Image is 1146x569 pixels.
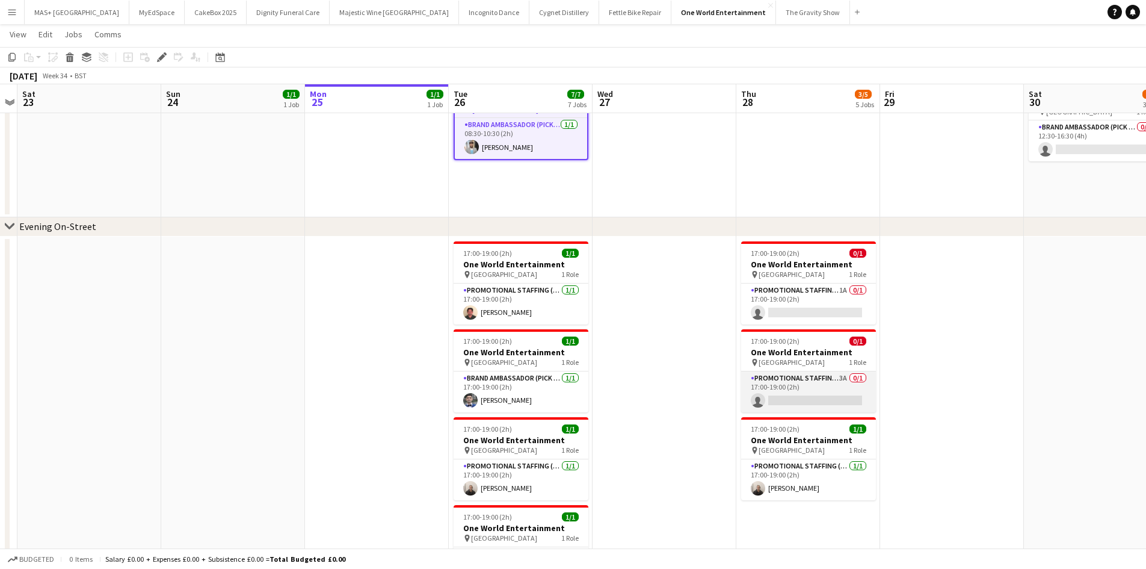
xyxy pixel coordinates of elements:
h3: One World Entertainment [454,259,588,270]
span: [GEOGRAPHIC_DATA] [471,446,537,455]
span: Tue [454,89,467,99]
app-card-role: Promotional Staffing (Brand Ambassadors)1/117:00-19:00 (2h)[PERSON_NAME] [454,459,588,500]
a: Comms [90,26,126,42]
button: Budgeted [6,553,56,566]
a: Edit [34,26,57,42]
span: 1 Role [561,446,579,455]
div: Evening On-Street [19,220,96,232]
button: Cygnet Distillery [529,1,599,24]
span: 7/7 [567,90,584,99]
span: 17:00-19:00 (2h) [751,424,799,434]
span: 28 [739,95,756,109]
span: 1 Role [849,358,866,367]
span: 1/1 [562,512,579,521]
span: 1/1 [562,337,579,346]
span: 1 Role [849,270,866,279]
span: 1/1 [849,424,866,434]
span: Sat [22,89,35,99]
app-card-role: Brand Ambassador (Pick up)1/117:00-19:00 (2h)[PERSON_NAME] [454,372,588,412]
span: View [10,29,26,40]
app-card-role: Promotional Staffing (Brand Ambassadors)1/117:00-19:00 (2h)[PERSON_NAME] [741,459,876,500]
span: 23 [20,95,35,109]
app-job-card: 17:00-19:00 (2h)1/1One World Entertainment [GEOGRAPHIC_DATA]1 RoleBrand Ambassador (Pick up)1/117... [454,329,588,412]
div: 1 Job [427,100,443,109]
span: 26 [452,95,467,109]
h3: One World Entertainment [454,523,588,533]
button: The Gravity Show [776,1,850,24]
a: View [5,26,31,42]
h3: One World Entertainment [741,435,876,446]
button: MAS+ [GEOGRAPHIC_DATA] [25,1,129,24]
app-job-card: 17:00-19:00 (2h)1/1One World Entertainment [GEOGRAPHIC_DATA]1 RolePromotional Staffing (Brand Amb... [454,241,588,325]
button: CakeBox 2025 [185,1,247,24]
span: Edit [39,29,52,40]
span: Comms [94,29,122,40]
span: 0/1 [849,249,866,258]
span: 1/1 [283,90,300,99]
div: Salary £0.00 + Expenses £0.00 + Subsistence £0.00 = [105,555,345,564]
span: 1 Role [561,358,579,367]
h3: One World Entertainment [741,259,876,270]
span: Fri [885,89,895,99]
span: 17:00-19:00 (2h) [751,337,799,346]
span: 30 [1027,95,1042,109]
span: 1/1 [427,90,443,99]
button: Incognito Dance [459,1,529,24]
app-card-role: Promotional Staffing (Brand Ambassadors)1A0/117:00-19:00 (2h) [741,284,876,325]
button: MyEdSpace [129,1,185,24]
a: Jobs [60,26,87,42]
span: Mon [310,89,327,99]
span: 27 [596,95,613,109]
div: 5 Jobs [855,100,874,109]
span: 1/1 [562,249,579,258]
span: 1 Role [561,533,579,543]
span: [GEOGRAPHIC_DATA] [759,358,825,367]
div: 1 Job [283,100,299,109]
h3: One World Entertainment [741,347,876,358]
div: [DATE] [10,70,37,82]
span: 1 Role [849,446,866,455]
span: Budgeted [19,555,54,564]
span: Wed [597,89,613,99]
span: [GEOGRAPHIC_DATA] [471,533,537,543]
span: Sat [1029,89,1042,99]
span: 17:00-19:00 (2h) [463,512,512,521]
app-job-card: 17:00-19:00 (2h)0/1One World Entertainment [GEOGRAPHIC_DATA]1 RolePromotional Staffing (Brand Amb... [741,241,876,325]
span: 25 [308,95,327,109]
h3: One World Entertainment [454,435,588,446]
span: Sun [166,89,180,99]
span: [GEOGRAPHIC_DATA] [471,270,537,279]
span: 1/1 [562,424,579,434]
div: 7 Jobs [568,100,587,109]
span: 17:00-19:00 (2h) [463,337,512,346]
button: Dignity Funeral Care [247,1,330,24]
span: [GEOGRAPHIC_DATA] [471,358,537,367]
button: Fettle Bike Repair [599,1,671,24]
span: [GEOGRAPHIC_DATA] [759,446,825,455]
app-job-card: 08:30-10:30 (2h)1/1One World Entertainment [GEOGRAPHIC_DATA]1 RoleBrand Ambassador (Pick up)1/108... [454,75,588,160]
div: BST [75,71,87,80]
app-job-card: 17:00-19:00 (2h)0/1One World Entertainment [GEOGRAPHIC_DATA]1 RolePromotional Staffing (Brand Amb... [741,329,876,412]
app-job-card: 17:00-19:00 (2h)1/1One World Entertainment [GEOGRAPHIC_DATA]1 RolePromotional Staffing (Brand Amb... [741,417,876,500]
span: 17:00-19:00 (2h) [463,424,512,434]
span: 17:00-19:00 (2h) [751,249,799,258]
span: 0/1 [849,337,866,346]
h3: One World Entertainment [454,347,588,358]
app-card-role: Promotional Staffing (Brand Ambassadors)3A0/117:00-19:00 (2h) [741,372,876,412]
app-card-role: Promotional Staffing (Brand Ambassadors)1/117:00-19:00 (2h)[PERSON_NAME] [454,284,588,325]
app-card-role: Brand Ambassador (Pick up)1/108:30-10:30 (2h)[PERSON_NAME] [455,118,587,159]
span: Jobs [64,29,82,40]
app-job-card: 17:00-19:00 (2h)1/1One World Entertainment [GEOGRAPHIC_DATA]1 RolePromotional Staffing (Brand Amb... [454,417,588,500]
span: 0 items [66,555,95,564]
span: 24 [164,95,180,109]
span: 17:00-19:00 (2h) [463,249,512,258]
button: Majestic Wine [GEOGRAPHIC_DATA] [330,1,459,24]
span: Week 34 [40,71,70,80]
